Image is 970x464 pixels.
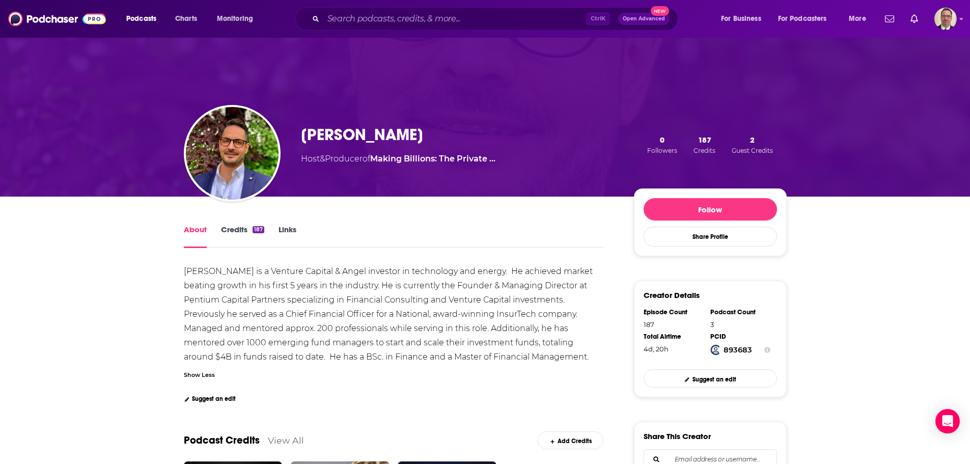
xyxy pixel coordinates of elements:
div: Open Intercom Messenger [935,409,960,433]
div: 187 [644,320,704,329]
button: 0Followers [644,134,680,155]
img: Podchaser - Follow, Share and Rate Podcasts [8,9,106,29]
div: Total Airtime [644,333,704,341]
h3: Creator Details [644,290,700,300]
div: Episode Count [644,308,704,316]
div: [PERSON_NAME] is a Venture Capital & Angel investor in technology and energy. He achieved market ... [184,266,595,362]
div: PCID [710,333,770,341]
button: open menu [842,11,879,27]
img: Ryan Miller [186,107,279,200]
a: View All [268,435,304,446]
a: Making Billions: The Private Equity Podcast for Fund Managers, Alternative Asset Managers, and Ve... [370,154,495,163]
a: Links [279,225,296,248]
span: Open Advanced [623,16,665,21]
div: Podcast Count [710,308,770,316]
a: About [184,225,207,248]
button: open menu [714,11,774,27]
button: 2Guest Credits [729,134,776,155]
a: Credits187 [221,225,264,248]
button: 187Credits [690,134,718,155]
button: open menu [119,11,170,27]
strong: 893683 [724,345,752,354]
span: Logged in as PercPodcast [934,8,957,30]
span: Followers [647,147,677,154]
span: For Podcasters [778,12,827,26]
span: New [651,6,669,16]
a: Suggest an edit [644,369,777,387]
a: Show notifications dropdown [881,10,898,28]
button: open menu [210,11,266,27]
input: Search podcasts, credits, & more... [323,11,586,27]
span: For Business [721,12,761,26]
button: Show profile menu [934,8,957,30]
span: 116 hours, 21 minutes, 7 seconds [644,345,669,353]
span: Charts [175,12,197,26]
a: Charts [169,11,203,27]
span: Host [301,154,320,163]
div: Search podcasts, credits, & more... [305,7,688,31]
span: 2 [750,135,755,145]
button: open menu [771,11,842,27]
button: Show Info [764,345,770,355]
span: Guest Credits [732,147,773,154]
button: Share Profile [644,227,777,247]
h3: Share This Creator [644,431,711,441]
span: of [363,154,495,163]
img: User Profile [934,8,957,30]
h1: [PERSON_NAME] [301,125,423,145]
button: Follow [644,198,777,221]
div: 187 [253,226,264,233]
span: Monitoring [217,12,253,26]
span: More [849,12,866,26]
span: Ctrl K [586,12,610,25]
button: Open AdvancedNew [618,13,670,25]
a: Suggest an edit [184,395,236,402]
span: Producer [325,154,363,163]
span: 187 [698,135,711,145]
img: Podchaser Creator ID logo [710,345,720,355]
span: & [320,154,325,163]
span: Credits [694,147,715,154]
div: 3 [710,320,770,329]
a: Podcast Credits [184,434,260,447]
a: Show notifications dropdown [906,10,922,28]
a: Add Credits [538,431,603,449]
span: Podcasts [126,12,156,26]
span: 0 [660,135,664,145]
